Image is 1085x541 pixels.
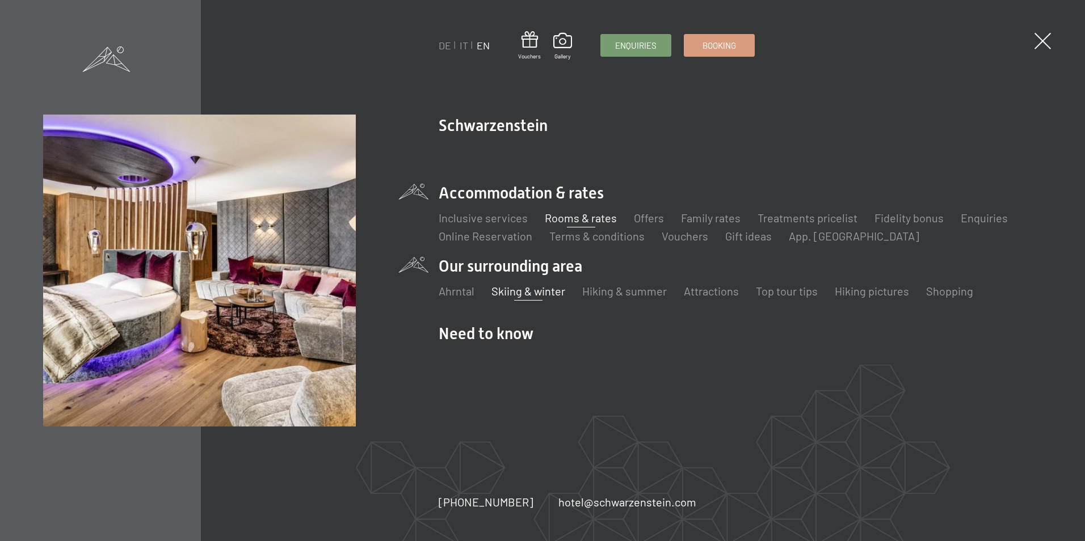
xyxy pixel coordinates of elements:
[684,35,754,56] a: Booking
[439,494,533,510] a: [PHONE_NUMBER]
[926,284,973,298] a: Shopping
[961,211,1008,225] a: Enquiries
[439,229,532,243] a: Online Reservation
[553,52,572,60] span: Gallery
[835,284,909,298] a: Hiking pictures
[477,39,490,52] a: EN
[634,211,664,225] a: Offers
[518,52,541,60] span: Vouchers
[518,31,541,60] a: Vouchers
[545,211,617,225] a: Rooms & rates
[491,284,565,298] a: Skiing & winter
[758,211,857,225] a: Treatments pricelist
[684,284,739,298] a: Attractions
[662,229,708,243] a: Vouchers
[439,39,451,52] a: DE
[558,494,696,510] a: hotel@schwarzenstein.com
[789,229,919,243] a: App. [GEOGRAPHIC_DATA]
[681,211,741,225] a: Family rates
[874,211,944,225] a: Fidelity bonus
[725,229,772,243] a: Gift ideas
[460,39,468,52] a: IT
[553,33,572,60] a: Gallery
[439,284,474,298] a: Ahrntal
[756,284,818,298] a: Top tour tips
[549,229,645,243] a: Terms & conditions
[601,35,671,56] a: Enquiries
[439,495,533,509] span: [PHONE_NUMBER]
[582,284,667,298] a: Hiking & summer
[615,40,657,52] span: Enquiries
[703,40,736,52] span: Booking
[439,211,528,225] a: Inclusive services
